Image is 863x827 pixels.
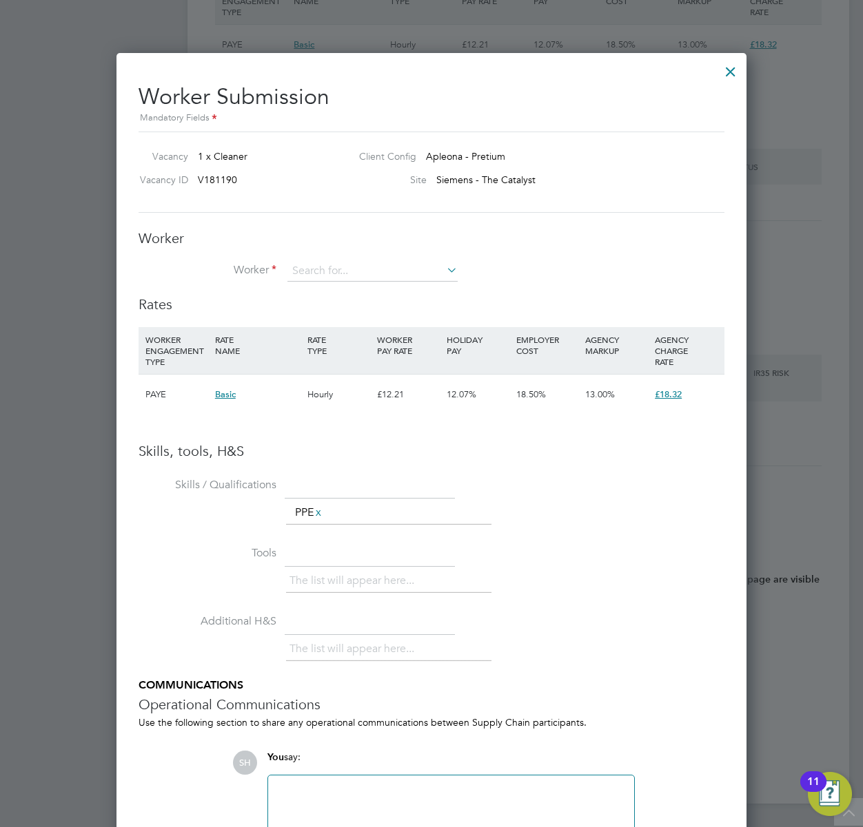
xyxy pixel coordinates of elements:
div: 11 [807,782,820,799]
div: say: [267,751,635,775]
li: PPE [290,503,329,522]
span: 13.00% [585,388,615,400]
span: 18.50% [516,388,546,400]
div: RATE NAME [212,327,304,363]
label: Skills / Qualifications [139,478,276,492]
input: Search for... [287,261,458,282]
label: Site [348,174,427,186]
div: Hourly [304,375,374,415]
label: Additional H&S [139,614,276,629]
button: Open Resource Center, 11 new notifications [808,772,852,816]
span: 1 x Cleaner [198,150,247,163]
h3: Rates [139,295,724,313]
span: You [267,751,284,763]
h3: Operational Communications [139,695,724,713]
label: Vacancy ID [133,174,188,186]
h3: Worker [139,229,724,247]
span: Apleona - Pretium [426,150,505,163]
div: Mandatory Fields [139,111,724,126]
h3: Skills, tools, H&S [139,442,724,460]
label: Worker [139,263,276,278]
span: 12.07% [447,388,476,400]
div: AGENCY MARKUP [582,327,651,363]
div: EMPLOYER COST [513,327,582,363]
h2: Worker Submission [139,72,724,127]
label: Client Config [348,150,416,163]
span: £18.32 [655,388,682,400]
span: Basic [215,388,236,400]
div: RATE TYPE [304,327,374,363]
span: SH [233,751,257,775]
div: WORKER ENGAGEMENT TYPE [142,327,212,374]
span: Siemens - The Catalyst [436,174,536,186]
div: Use the following section to share any operational communications between Supply Chain participants. [139,716,724,729]
div: £12.21 [374,375,443,415]
h5: COMMUNICATIONS [139,678,724,693]
div: WORKER PAY RATE [374,327,443,363]
a: x [314,503,323,521]
span: V181190 [198,174,237,186]
label: Tools [139,546,276,561]
label: Vacancy [133,150,188,163]
div: HOLIDAY PAY [443,327,513,363]
li: The list will appear here... [290,572,420,590]
li: The list will appear here... [290,640,420,658]
div: PAYE [142,375,212,415]
div: AGENCY CHARGE RATE [651,327,721,374]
